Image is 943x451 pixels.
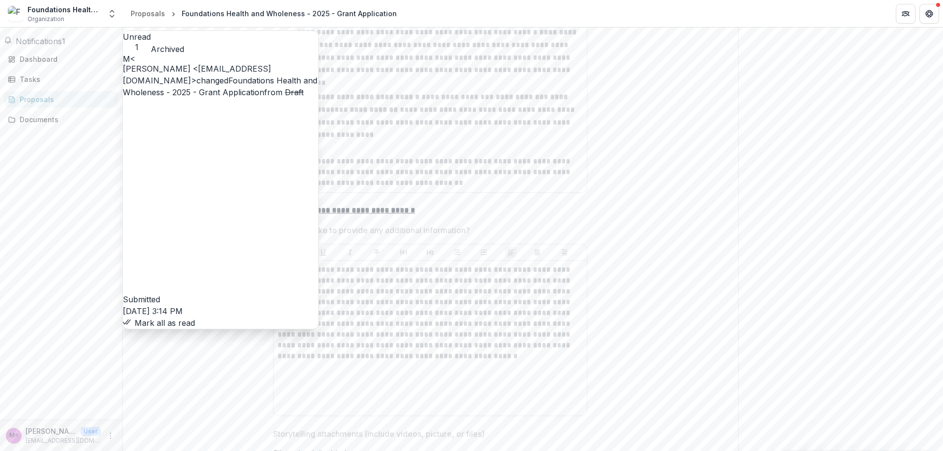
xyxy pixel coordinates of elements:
s: Draft [285,87,304,97]
a: Documents [4,111,118,128]
button: Underline [317,246,329,258]
button: Mark all as read [123,317,195,329]
button: Archived [151,43,184,55]
button: Italicize [344,246,356,258]
p: [PERSON_NAME] <[EMAIL_ADDRESS][DOMAIN_NAME]> [26,426,77,436]
button: Get Help [919,4,939,24]
button: Notifications1 [4,35,65,47]
button: Partners [896,4,915,24]
div: Proposals [131,8,165,19]
button: Strike [371,246,383,258]
div: Proposals [20,94,111,105]
a: Proposals [4,91,118,107]
div: Documents [20,114,111,125]
p: Storytelling attachments (include videos, picture, or files) [273,428,485,440]
nav: breadcrumb [127,6,401,21]
button: Align Center [531,246,543,258]
img: Foundations Health and Wholeness [8,6,24,22]
span: 1 [123,43,151,52]
button: Align Right [558,246,570,258]
p: Would you like to provide any additional information? [273,224,470,236]
a: Proposals [127,6,169,21]
button: Heading 2 [424,246,436,258]
button: More [105,430,116,442]
div: Foundations Health and Wholeness - 2025 - Grant Application [182,8,397,19]
a: Tasks [4,71,118,87]
span: Submitted [123,294,160,304]
button: Ordered List [478,246,490,258]
div: Maggie Finch <mfinch@wearefoundations.org> [123,55,318,63]
button: Unread [123,31,151,52]
span: Organization [28,15,64,24]
button: Heading 1 [398,246,410,258]
div: Maggie Finch <mfinch@wearefoundations.org> [9,432,19,439]
button: Bullet List [451,246,463,258]
button: Align Left [505,246,517,258]
a: Dashboard [4,51,118,67]
p: [DATE] 3:14 PM [123,305,318,317]
span: 1 [62,36,65,46]
div: Tasks [20,74,111,84]
p: [EMAIL_ADDRESS][DOMAIN_NAME] [26,436,101,445]
p: changed from [123,63,318,305]
button: Open entity switcher [105,4,119,24]
div: Foundations Health and Wholeness [28,4,101,15]
span: Notifications [16,36,62,46]
div: Dashboard [20,54,111,64]
span: [PERSON_NAME] <[EMAIL_ADDRESS][DOMAIN_NAME]> [123,64,271,85]
p: User [81,427,101,436]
